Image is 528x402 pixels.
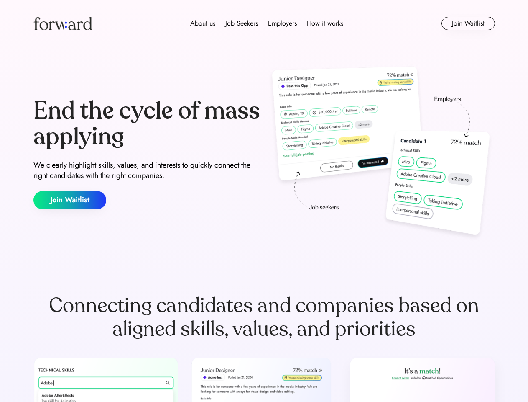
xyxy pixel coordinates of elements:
button: Join Waitlist [33,191,106,209]
div: End the cycle of mass applying [33,98,261,149]
img: Forward logo [33,17,92,30]
img: hero-image.png [268,64,495,244]
div: How it works [307,18,343,28]
div: Connecting candidates and companies based on aligned skills, values, and priorities [33,294,495,341]
div: Job Seekers [225,18,258,28]
button: Join Waitlist [441,17,495,30]
div: We clearly highlight skills, values, and interests to quickly connect the right candidates with t... [33,160,261,181]
div: About us [190,18,215,28]
div: Employers [268,18,297,28]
